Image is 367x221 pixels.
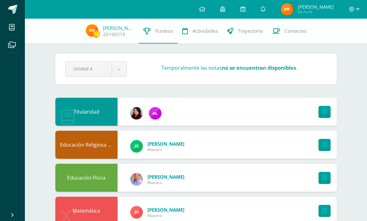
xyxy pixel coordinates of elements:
span: Maestro [147,180,184,185]
a: Punteos [139,19,178,44]
img: bce8b272fab13d8298d2d0e73969cf8f.png [281,3,293,16]
img: 775a36a8e1830c9c46756a1d4adc11d7.png [149,107,161,120]
a: Unidad 4 [66,61,127,77]
span: Maestro [147,147,184,152]
div: Educación Física [55,164,118,192]
span: Mi Perfil [298,9,334,15]
span: [PERSON_NAME] [298,4,334,10]
div: Titularidad [55,98,118,126]
img: b5613e1a4347ac065b47e806e9a54e9c.png [130,206,143,219]
strong: no se encuentran disponibles [222,64,296,71]
img: 6c58b5a751619099581147680274b29f.png [130,173,143,186]
img: 374004a528457e5f7e22f410c4f3e63e.png [130,107,143,120]
span: [PERSON_NAME] [147,174,184,180]
h3: Temporalmente las notas . [161,64,297,71]
div: Educación Religiosa Escolar [55,131,118,159]
span: [PERSON_NAME] [147,207,184,213]
img: 3da61d9b1d2c0c7b8f7e89c78bbce001.png [130,140,143,153]
span: [PERSON_NAME] [147,141,184,147]
span: Actividades [193,28,218,34]
a: Contactos [267,19,311,44]
a: [PERSON_NAME] [103,25,134,31]
a: Actividades [178,19,222,44]
a: Trayectoria [222,19,267,44]
span: Unidad 4 [73,61,104,76]
span: Maestro [147,213,184,218]
span: Punteos [155,28,173,34]
span: 12 [93,30,100,38]
span: Contactos [285,28,306,34]
a: 20190310 [103,31,125,38]
img: bce8b272fab13d8298d2d0e73969cf8f.png [86,24,98,37]
span: Trayectoria [238,28,263,34]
